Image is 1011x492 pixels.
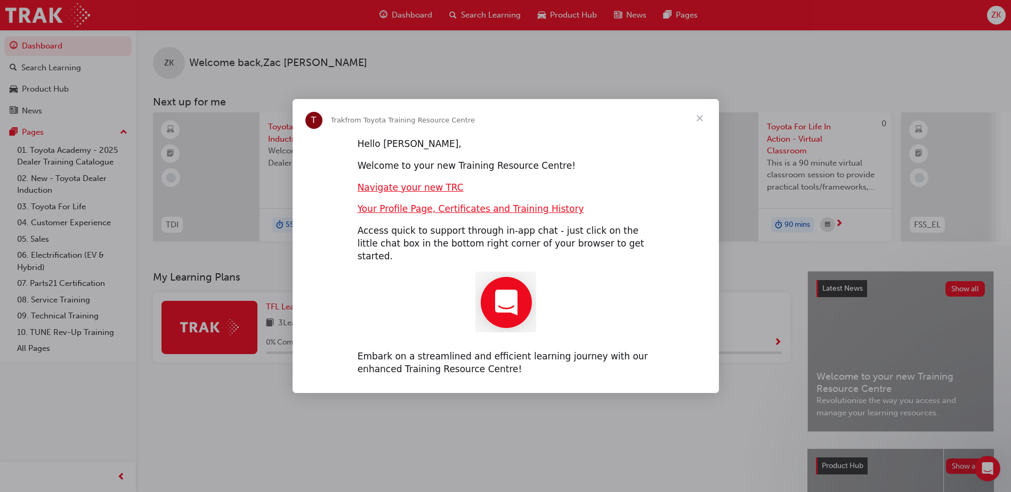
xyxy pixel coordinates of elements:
[345,116,475,124] span: from Toyota Training Resource Centre
[358,225,654,263] div: Access quick to support through in-app chat - just click on the little chat box in the bottom rig...
[305,112,322,129] div: Profile image for Trak
[681,99,719,137] span: Close
[358,182,464,193] a: Navigate your new TRC
[358,160,654,173] div: Welcome to your new Training Resource Centre!
[358,350,654,376] div: Embark on a streamlined and efficient learning journey with our enhanced Training Resource Centre!
[331,116,345,124] span: Trak
[358,138,654,151] div: Hello [PERSON_NAME],
[358,203,584,214] a: Your Profile Page, Certificates and Training History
